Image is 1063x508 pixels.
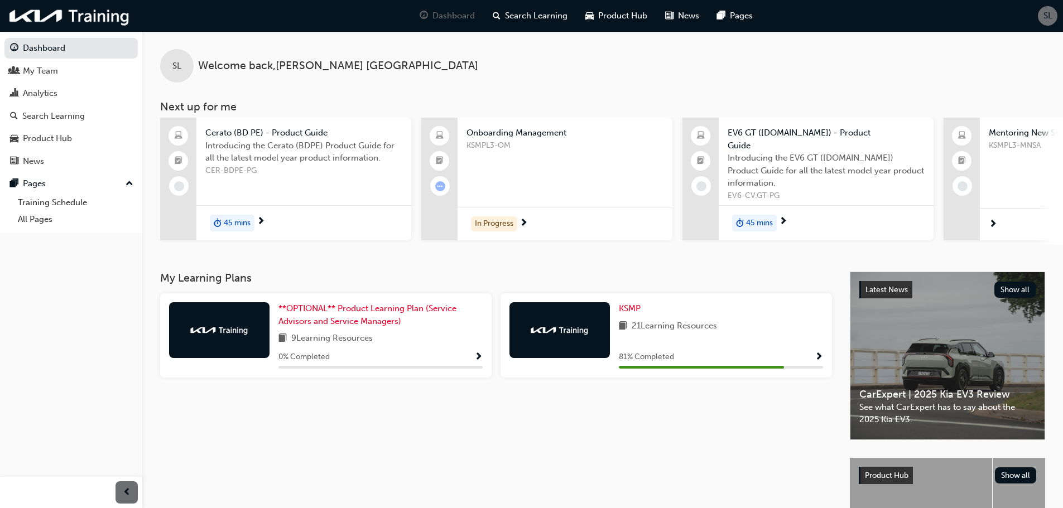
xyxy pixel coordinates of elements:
[172,60,181,72] span: SL
[730,9,753,22] span: Pages
[10,43,18,54] span: guage-icon
[205,127,402,139] span: Cerato (BD PE) - Product Guide
[484,4,576,27] a: search-iconSearch Learning
[815,350,823,364] button: Show Progress
[859,281,1036,299] a: Latest NewsShow all
[10,179,18,189] span: pages-icon
[291,332,373,346] span: 9 Learning Resources
[435,181,445,191] span: learningRecordVerb_ATTEMPT-icon
[865,285,908,294] span: Latest News
[6,4,134,27] img: kia-training
[224,217,251,230] span: 45 mins
[859,467,1036,485] a: Product HubShow all
[1043,9,1052,22] span: SL
[728,127,925,152] span: EV6 GT ([DOMAIN_NAME]) - Product Guide
[958,129,966,143] span: laptop-icon
[995,467,1037,483] button: Show all
[619,303,641,313] span: KSMP
[1038,6,1057,26] button: SL
[4,83,138,104] a: Analytics
[958,154,966,168] span: booktick-icon
[632,320,717,333] span: 21 Learning Resources
[466,139,663,152] span: KSMPL3-OM
[23,177,46,190] div: Pages
[466,127,663,139] span: Onboarding Management
[696,181,706,191] span: learningRecordVerb_NONE-icon
[432,9,475,22] span: Dashboard
[656,4,708,27] a: news-iconNews
[23,155,44,168] div: News
[278,302,483,327] a: **OPTIONAL** Product Learning Plan (Service Advisors and Service Managers)
[174,181,184,191] span: learningRecordVerb_NONE-icon
[10,112,18,122] span: search-icon
[10,66,18,76] span: people-icon
[529,325,590,336] img: kia-training
[214,216,222,230] span: duration-icon
[865,471,908,480] span: Product Hub
[421,118,672,240] a: Onboarding ManagementKSMPL3-OMIn Progress
[160,118,411,240] a: Cerato (BD PE) - Product GuideIntroducing the Cerato (BDPE) Product Guide for all the latest mode...
[520,219,528,229] span: next-icon
[665,9,674,23] span: news-icon
[4,61,138,81] a: My Team
[850,272,1045,440] a: Latest NewsShow allCarExpert | 2025 Kia EV3 ReviewSee what CarExpert has to say about the 2025 Ki...
[10,157,18,167] span: news-icon
[728,152,925,190] span: Introducing the EV6 GT ([DOMAIN_NAME]) Product Guide for all the latest model year product inform...
[859,401,1036,426] span: See what CarExpert has to say about the 2025 Kia EV3.
[728,190,925,202] span: EV6-CV.GT-PG
[619,302,645,315] a: KSMP
[4,128,138,149] a: Product Hub
[278,332,287,346] span: book-icon
[4,106,138,127] a: Search Learning
[10,89,18,99] span: chart-icon
[994,282,1036,298] button: Show all
[474,352,483,362] span: Show Progress
[471,216,517,231] div: In Progress
[989,220,997,230] span: next-icon
[576,4,656,27] a: car-iconProduct Hub
[205,165,402,177] span: CER-BDPE-PG
[4,151,138,172] a: News
[505,9,567,22] span: Search Learning
[23,87,57,100] div: Analytics
[619,320,627,333] span: book-icon
[420,9,428,23] span: guage-icon
[4,173,138,194] button: Pages
[585,9,594,23] span: car-icon
[717,9,725,23] span: pages-icon
[278,303,456,326] span: **OPTIONAL** Product Learning Plan (Service Advisors and Service Managers)
[411,4,484,27] a: guage-iconDashboard
[126,177,133,191] span: up-icon
[736,216,744,230] span: duration-icon
[682,118,934,240] a: EV6 GT ([DOMAIN_NAME]) - Product GuideIntroducing the EV6 GT ([DOMAIN_NAME]) Product Guide for al...
[205,139,402,165] span: Introducing the Cerato (BDPE) Product Guide for all the latest model year product information.
[815,352,823,362] span: Show Progress
[142,100,1063,113] h3: Next up for me
[4,38,138,59] a: Dashboard
[708,4,762,27] a: pages-iconPages
[23,132,72,145] div: Product Hub
[859,388,1036,401] span: CarExpert | 2025 Kia EV3 Review
[198,60,478,72] span: Welcome back , [PERSON_NAME] [GEOGRAPHIC_DATA]
[697,129,705,143] span: laptop-icon
[175,129,182,143] span: laptop-icon
[4,36,138,173] button: DashboardMy TeamAnalyticsSearch LearningProduct HubNews
[697,154,705,168] span: booktick-icon
[257,217,265,227] span: next-icon
[958,181,968,191] span: learningRecordVerb_NONE-icon
[23,65,58,78] div: My Team
[779,217,787,227] span: next-icon
[436,154,444,168] span: booktick-icon
[436,129,444,143] span: laptop-icon
[160,272,832,284] h3: My Learning Plans
[493,9,501,23] span: search-icon
[189,325,250,336] img: kia-training
[598,9,647,22] span: Product Hub
[278,351,330,364] span: 0 % Completed
[746,217,773,230] span: 45 mins
[123,486,131,500] span: prev-icon
[22,110,85,123] div: Search Learning
[474,350,483,364] button: Show Progress
[619,351,674,364] span: 81 % Completed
